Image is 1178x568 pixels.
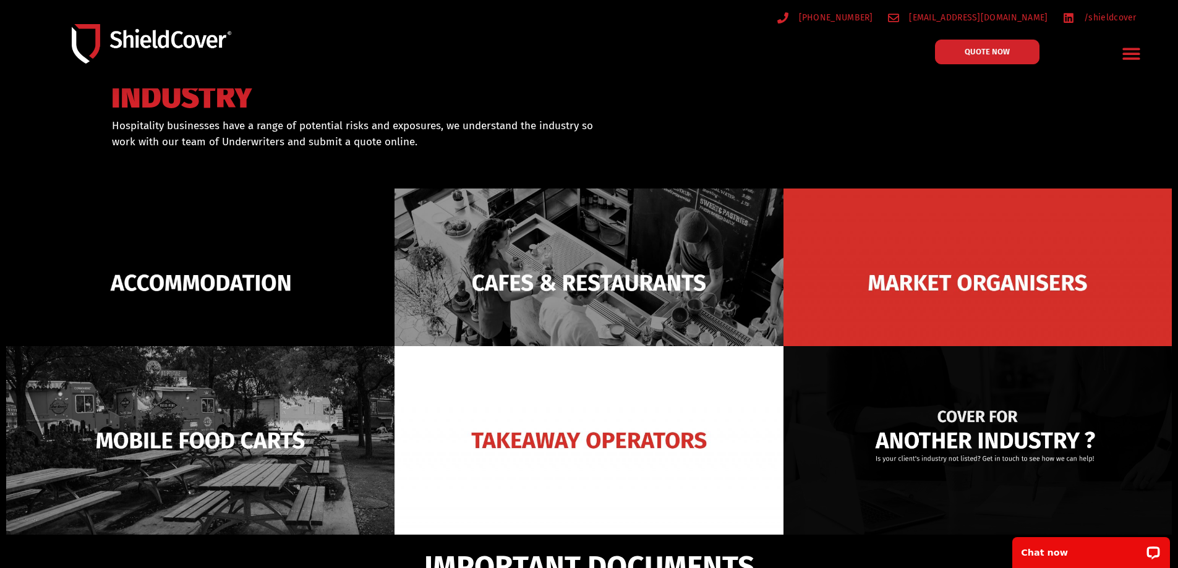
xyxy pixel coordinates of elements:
[1117,39,1146,68] div: Menu Toggle
[965,48,1010,56] span: QUOTE NOW
[1081,10,1137,25] span: /shieldcover
[72,24,231,63] img: Shield-Cover-Underwriting-Australia-logo-full
[935,40,1039,64] a: QUOTE NOW
[112,118,593,150] p: Hospitality businesses have a range of potential risks and exposures, we understand the industry ...
[777,10,873,25] a: [PHONE_NUMBER]
[888,10,1048,25] a: [EMAIL_ADDRESS][DOMAIN_NAME]
[796,10,873,25] span: [PHONE_NUMBER]
[1063,10,1137,25] a: /shieldcover
[906,10,1048,25] span: [EMAIL_ADDRESS][DOMAIN_NAME]
[1004,529,1178,568] iframe: LiveChat chat widget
